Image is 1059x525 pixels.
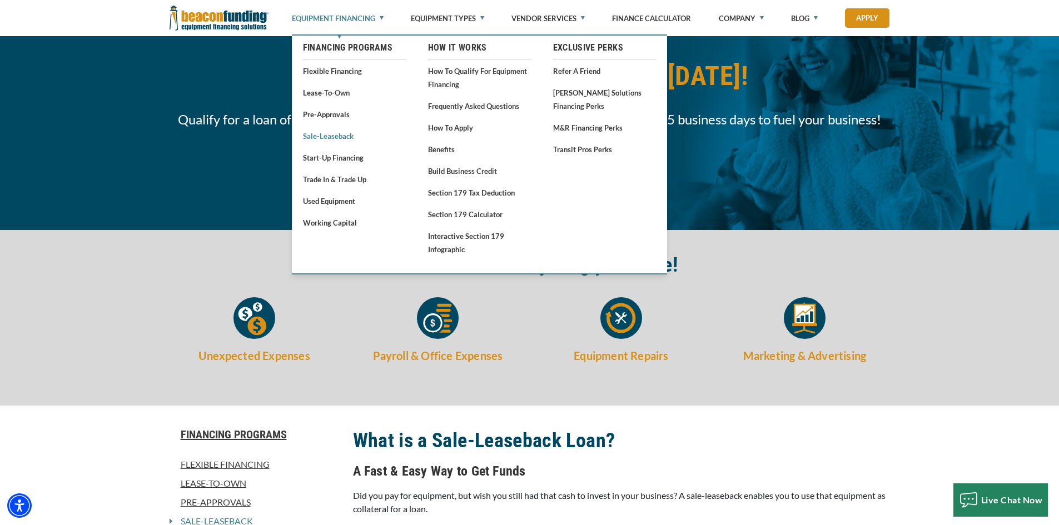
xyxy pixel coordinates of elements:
[353,462,890,481] h4: A Fast & Easy Way to Get Funds
[536,347,707,364] h5: Equipment Repairs
[303,64,406,78] a: Flexible Financing
[170,28,890,101] h1: Do You Own Equipment?
[953,483,1048,517] button: Live Chat Now
[170,109,890,130] span: Qualify for a loan of up to 60-90% of the value of your equipment. Receive funds in 3-5 business ...
[303,194,406,208] a: Used Equipment
[170,252,890,278] h2: Use the cash for anything you’d like!
[428,186,531,199] a: Section 179 Tax Deduction
[303,151,406,164] a: Start-Up Financing
[303,41,406,54] a: Financing Programs
[417,297,459,339] img: Payroll & Office Expenses
[303,86,406,99] a: Lease-To-Own
[303,129,406,143] a: Sale-Leaseback
[170,458,340,471] a: Flexible Financing
[170,428,340,441] a: Financing Programs
[170,347,340,364] h5: Unexpected Expenses
[720,347,890,364] h5: Marketing & Advertising
[170,496,340,509] a: Pre-approvals
[303,216,406,229] a: Working Capital
[233,297,275,339] img: Unexpected Expenses
[784,297,826,339] img: Marketing & Advertising
[428,64,531,91] a: How to Qualify for Equipment Financing
[428,41,531,54] a: How It Works
[303,172,406,186] a: Trade In & Trade Up
[303,107,406,121] a: Pre-approvals
[553,41,656,54] a: Exclusive Perks
[428,142,531,156] a: Benefits
[553,64,656,78] a: Refer a Friend
[600,297,642,339] img: Equipment Repairs
[428,164,531,178] a: Build Business Credit
[553,142,656,156] a: Transit Pros Perks
[428,207,531,221] a: Section 179 Calculator
[428,99,531,113] a: Frequently Asked Questions
[353,347,523,364] h5: Payroll & Office Expenses
[170,60,890,92] span: Watch How to Qualify for a Loan [DATE]!
[7,493,32,518] div: Accessibility Menu
[428,229,531,256] a: Interactive Section 179 Infographic
[553,121,656,134] a: M&R Financing Perks
[553,86,656,113] a: [PERSON_NAME] Solutions Financing Perks
[170,477,340,490] a: Lease-To-Own
[845,8,889,28] a: Apply
[981,494,1043,505] span: Live Chat Now
[428,121,531,134] a: How to Apply
[353,489,890,516] p: Did you pay for equipment, but wish you still had that cash to invest in your business? A sale-le...
[353,428,890,453] h2: What is a Sale-Leaseback Loan?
